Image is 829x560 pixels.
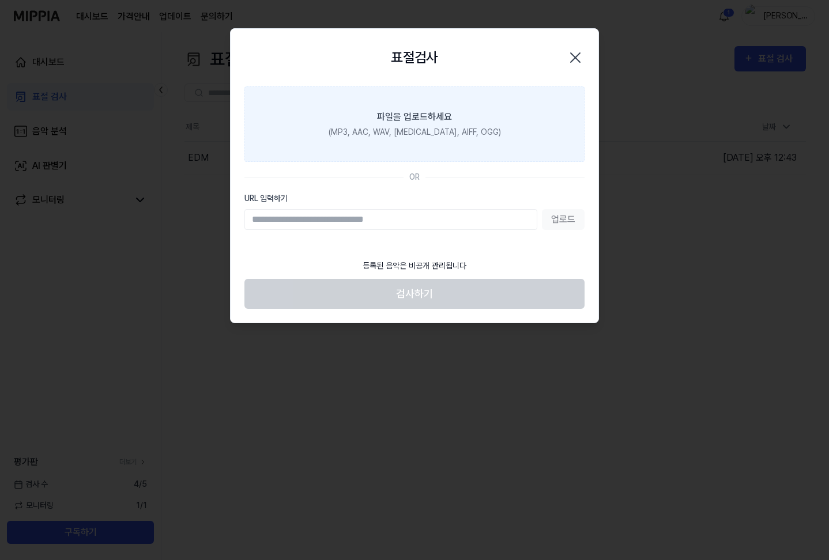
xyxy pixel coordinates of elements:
h2: 표절검사 [391,47,438,68]
div: 등록된 음악은 비공개 관리됩니다 [356,253,473,279]
label: URL 입력하기 [244,192,585,205]
div: 파일을 업로드하세요 [377,110,452,124]
div: (MP3, AAC, WAV, [MEDICAL_DATA], AIFF, OGG) [329,126,501,138]
div: OR [409,171,420,183]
